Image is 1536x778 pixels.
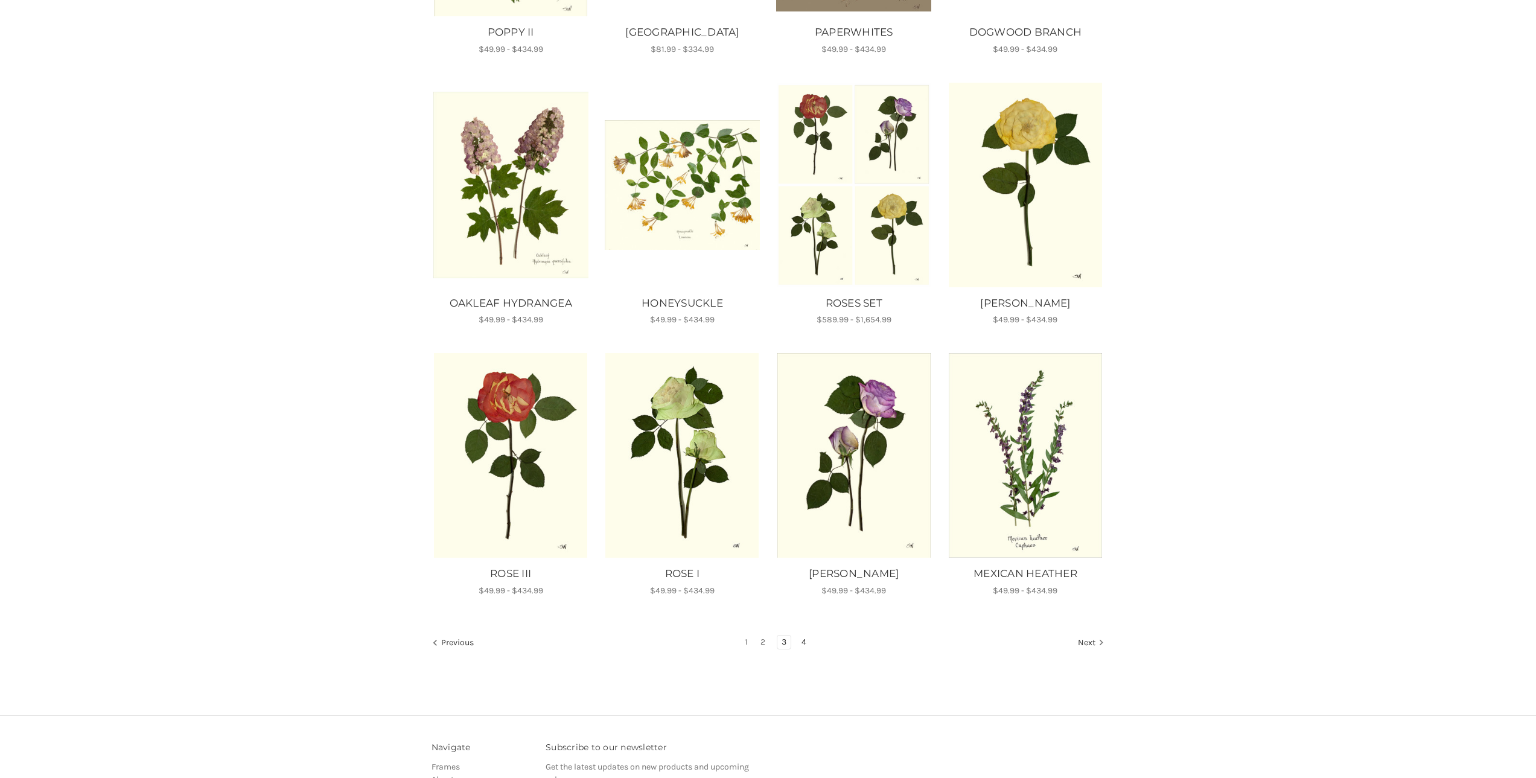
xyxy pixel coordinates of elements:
span: $49.99 - $434.99 [479,44,543,54]
span: $589.99 - $1,654.99 [817,314,891,325]
img: Unframed [948,83,1103,287]
a: Next [1074,636,1104,651]
a: Page 3 of 4 [777,636,791,649]
a: DOGWOOD BRANCH, Price range from $49.99 to $434.99 [946,25,1104,40]
span: $49.99 - $434.99 [650,585,715,596]
a: ROSE I, Price range from $49.99 to $434.99 [603,566,762,582]
a: MEXICAN HEATHER, Price range from $49.99 to $434.99 [946,566,1104,582]
a: MEXICAN HEATHER, Price range from $49.99 to $434.99 [948,353,1103,558]
a: POPPY II, Price range from $49.99 to $434.99 [432,25,590,40]
img: Unframed [433,92,588,278]
a: OAKLEAF HYDRANGEA, Price range from $49.99 to $434.99 [432,296,590,311]
img: Unframed [605,120,760,250]
span: $49.99 - $434.99 [479,585,543,596]
a: Page 2 of 4 [756,636,770,649]
nav: pagination [432,635,1105,652]
img: Unframed [605,353,760,558]
span: $49.99 - $434.99 [993,44,1057,54]
span: $49.99 - $434.99 [821,585,886,596]
a: ROSES SET, Price range from $589.99 to $1,654.99 [776,83,931,287]
span: $49.99 - $434.99 [650,314,715,325]
a: Frames [432,762,460,772]
img: Unframed [433,353,588,558]
a: ROSE III, Price range from $49.99 to $434.99 [432,566,590,582]
a: Page 4 of 4 [797,636,811,649]
a: ROSE II, Price range from $49.99 to $434.99 [776,353,931,558]
a: ROSES SET, Price range from $589.99 to $1,654.99 [774,296,933,311]
span: $49.99 - $434.99 [479,314,543,325]
span: $49.99 - $434.99 [821,44,886,54]
a: Previous [432,636,478,651]
h3: Navigate [432,741,534,754]
img: Unframed [776,83,931,287]
a: HONEYSUCKLE, Price range from $49.99 to $434.99 [603,296,762,311]
span: $81.99 - $334.99 [651,44,714,54]
a: Page 1 of 4 [741,636,752,649]
a: HONEYSUCKLE, Price range from $49.99 to $434.99 [605,83,760,287]
a: ROSE III, Price range from $49.99 to $434.99 [433,353,588,558]
a: ROSE IV, Price range from $49.99 to $434.99 [948,83,1103,287]
a: PANSY GARDEN, Price range from $81.99 to $334.99 [603,25,762,40]
h3: Subscribe to our newsletter [546,741,762,754]
span: $49.99 - $434.99 [993,314,1057,325]
a: OAKLEAF HYDRANGEA, Price range from $49.99 to $434.99 [433,83,588,287]
a: ROSE IV, Price range from $49.99 to $434.99 [946,296,1104,311]
span: $49.99 - $434.99 [993,585,1057,596]
a: PAPERWHITES, Price range from $49.99 to $434.99 [774,25,933,40]
a: ROSE I, Price range from $49.99 to $434.99 [605,353,760,558]
a: ROSE II, Price range from $49.99 to $434.99 [774,566,933,582]
img: Unframed [776,353,931,558]
img: Unframed [948,353,1103,558]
